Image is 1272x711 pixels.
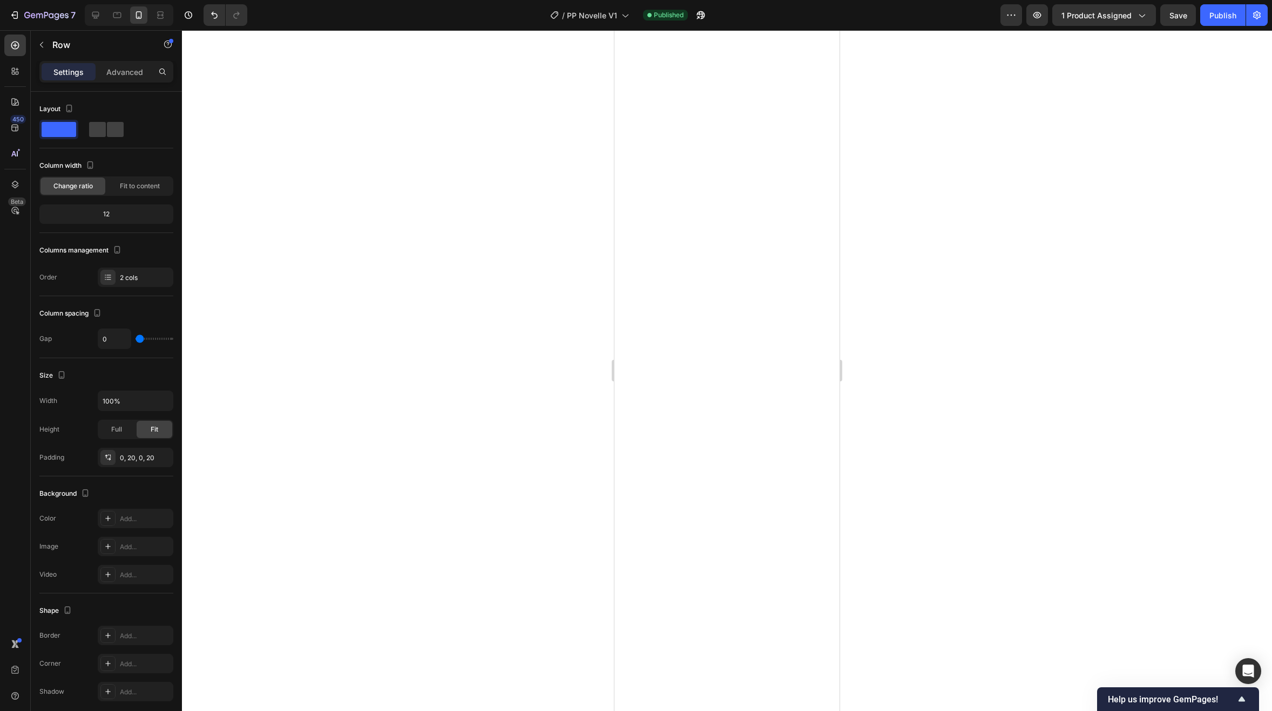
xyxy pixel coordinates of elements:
[120,273,171,283] div: 2 cols
[39,542,58,551] div: Image
[1108,694,1235,705] span: Help us improve GemPages!
[98,391,173,411] input: Auto
[39,102,76,117] div: Layout
[39,243,124,258] div: Columns management
[120,631,171,641] div: Add...
[4,4,80,26] button: 7
[567,10,617,21] span: PP Novelle V1
[39,487,92,501] div: Background
[1160,4,1196,26] button: Save
[39,159,97,173] div: Column width
[120,453,171,463] div: 0, 20, 0, 20
[39,631,60,640] div: Border
[614,30,840,711] iframe: Design area
[39,453,64,462] div: Padding
[654,10,684,20] span: Published
[42,207,171,222] div: 12
[1108,693,1248,706] button: Show survey - Help us improve GemPages!
[120,542,171,552] div: Add...
[39,687,64,696] div: Shadow
[39,272,57,282] div: Order
[53,66,84,78] p: Settings
[39,570,57,579] div: Video
[1235,658,1261,684] div: Open Intercom Messenger
[120,687,171,697] div: Add...
[39,514,56,523] div: Color
[1200,4,1246,26] button: Publish
[120,659,171,669] div: Add...
[8,197,26,206] div: Beta
[120,570,171,580] div: Add...
[53,181,93,191] span: Change ratio
[52,38,144,51] p: Row
[1209,10,1236,21] div: Publish
[39,334,52,344] div: Gap
[1061,10,1132,21] span: 1 product assigned
[111,425,122,434] span: Full
[71,9,76,22] p: 7
[39,396,57,406] div: Width
[39,659,61,668] div: Corner
[39,368,68,383] div: Size
[10,115,26,124] div: 450
[1169,11,1187,20] span: Save
[98,329,131,348] input: Auto
[39,604,74,618] div: Shape
[120,514,171,524] div: Add...
[120,181,160,191] span: Fit to content
[562,10,565,21] span: /
[106,66,143,78] p: Advanced
[151,425,158,434] span: Fit
[204,4,247,26] div: Undo/Redo
[39,306,104,321] div: Column spacing
[1052,4,1156,26] button: 1 product assigned
[39,425,59,434] div: Height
